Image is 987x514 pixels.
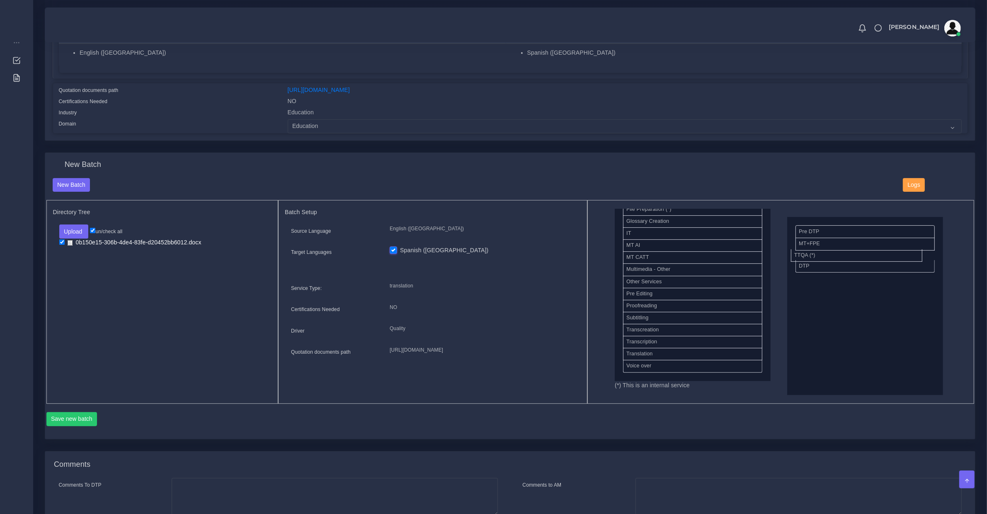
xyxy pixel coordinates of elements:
[795,238,935,250] li: MT+FPE
[390,346,575,355] p: [URL][DOMAIN_NAME]
[281,97,968,108] div: NO
[53,181,90,188] a: New Batch
[615,381,771,390] p: (*) This is an internal service
[65,160,101,169] h4: New Batch
[59,109,77,116] label: Industry
[90,228,95,233] input: un/check all
[623,227,762,240] li: IT
[291,285,322,292] label: Service Type:
[59,481,102,489] label: Comments To DTP
[623,336,762,348] li: Transcription
[623,239,762,252] li: MT AI
[889,24,940,30] span: [PERSON_NAME]
[390,224,575,233] p: English ([GEOGRAPHIC_DATA])
[623,251,762,264] li: MT CATT
[623,276,762,288] li: Other Services
[390,303,575,312] p: NO
[908,181,920,188] span: Logs
[90,228,122,235] label: un/check all
[527,48,957,57] li: Spanish ([GEOGRAPHIC_DATA])
[281,108,968,119] div: Education
[791,249,922,262] li: TTQA (*)
[623,263,762,276] li: Multimedia - Other
[623,288,762,300] li: Pre Editing
[390,282,575,290] p: translation
[400,246,488,255] label: Spanish ([GEOGRAPHIC_DATA])
[523,481,562,489] label: Comments to AM
[59,120,76,128] label: Domain
[59,98,108,105] label: Certifications Needed
[623,203,762,216] li: File Preparation (*)
[291,348,351,356] label: Quotation documents path
[53,178,90,192] button: New Batch
[390,324,575,333] p: Quality
[795,260,935,273] li: DTP
[885,20,964,36] a: [PERSON_NAME]avatar
[59,224,89,239] button: Upload
[54,460,90,469] h4: Comments
[944,20,961,36] img: avatar
[285,209,581,216] h5: Batch Setup
[903,178,925,192] button: Logs
[623,348,762,360] li: Translation
[46,412,97,426] button: Save new batch
[291,306,340,313] label: Certifications Needed
[623,360,762,372] li: Voice over
[291,227,331,235] label: Source Language
[291,249,332,256] label: Target Languages
[623,215,762,228] li: Glossary Creation
[623,300,762,312] li: Proofreading
[623,312,762,324] li: Subtitling
[288,87,350,93] a: [URL][DOMAIN_NAME]
[59,87,119,94] label: Quotation documents path
[53,209,272,216] h5: Directory Tree
[65,239,204,246] a: 0b150e15-306b-4de4-83fe-d20452bb6012.docx
[623,324,762,336] li: Transcreation
[80,48,502,57] li: English ([GEOGRAPHIC_DATA])
[291,327,305,335] label: Driver
[795,225,935,238] li: Pre DTP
